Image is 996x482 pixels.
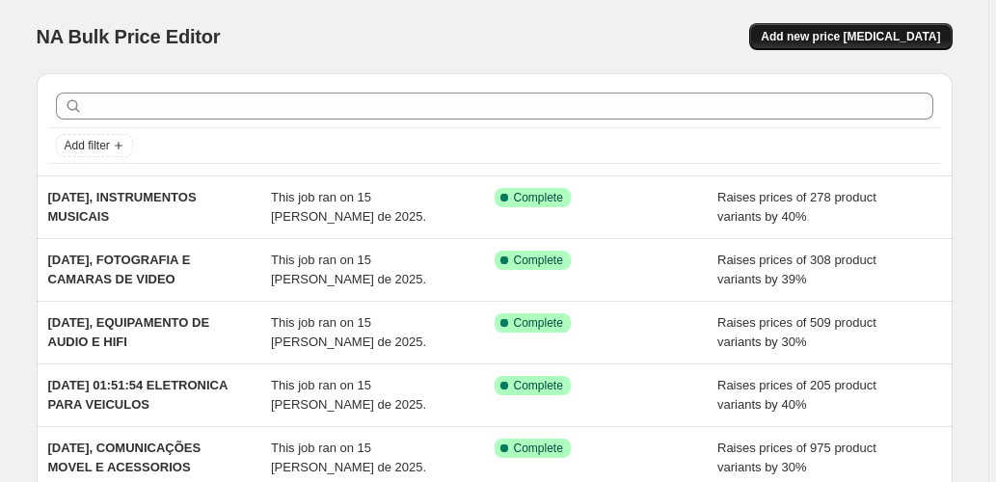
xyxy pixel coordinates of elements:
span: [DATE], INSTRUMENTOS MUSICAIS [48,190,197,224]
span: [DATE], EQUIPAMENTO DE AUDIO E HIFI [48,315,210,349]
span: Raises prices of 278 product variants by 40% [717,190,876,224]
span: Complete [514,190,563,205]
span: Raises prices of 975 product variants by 30% [717,441,876,474]
span: Raises prices of 308 product variants by 39% [717,253,876,286]
span: This job ran on 15 [PERSON_NAME] de 2025. [271,190,426,224]
span: Complete [514,253,563,268]
span: [DATE], COMUNICAÇÕES MOVEL E ACESSORIOS [48,441,202,474]
span: [DATE] 01:51:54 ELETRONICA PARA VEICULOS [48,378,228,412]
button: Add filter [56,134,133,157]
span: Add filter [65,138,110,153]
span: This job ran on 15 [PERSON_NAME] de 2025. [271,315,426,349]
span: Complete [514,315,563,331]
span: Complete [514,441,563,456]
span: NA Bulk Price Editor [37,26,221,47]
span: This job ran on 15 [PERSON_NAME] de 2025. [271,378,426,412]
span: Raises prices of 205 product variants by 40% [717,378,876,412]
span: Add new price [MEDICAL_DATA] [761,29,940,44]
span: Raises prices of 509 product variants by 30% [717,315,876,349]
span: [DATE], FOTOGRAFIA E CAMARAS DE VIDEO [48,253,191,286]
span: This job ran on 15 [PERSON_NAME] de 2025. [271,253,426,286]
span: Complete [514,378,563,393]
span: This job ran on 15 [PERSON_NAME] de 2025. [271,441,426,474]
button: Add new price [MEDICAL_DATA] [749,23,952,50]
